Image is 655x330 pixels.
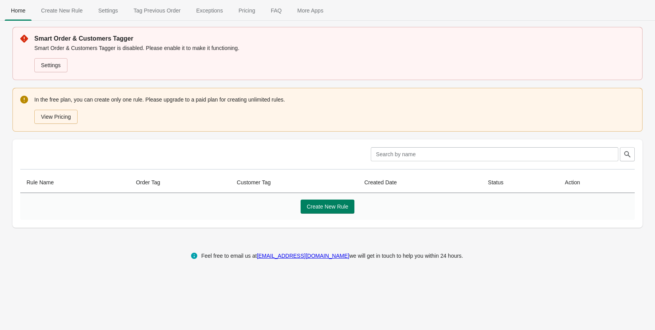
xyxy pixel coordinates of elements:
[5,4,32,18] span: Home
[35,4,89,18] span: Create New Rule
[34,110,78,124] button: View Pricing
[201,251,463,260] div: Feel free to email us at we will get in touch to help you within 24 hours.
[264,4,288,18] span: FAQ
[34,44,635,52] p: Smart Order & Customers Tagger is disabled. Please enable it to make it functioning.
[127,4,187,18] span: Tag Previous Order
[291,4,329,18] span: More Apps
[257,253,349,259] a: [EMAIL_ADDRESS][DOMAIN_NAME]
[34,34,635,43] p: Smart Order & Customers Tagger
[371,147,618,161] input: Search by name
[232,4,262,18] span: Pricing
[92,4,124,18] span: Settings
[34,95,635,125] div: In the free plan, you can create only one rule. Please upgrade to a paid plan for creating unlimi...
[34,58,67,72] a: Settings
[358,172,482,193] th: Created Date
[3,0,33,21] button: Home
[301,200,355,214] button: Create New Rule
[230,172,358,193] th: Customer Tag
[130,172,231,193] th: Order Tag
[20,172,130,193] th: Rule Name
[90,0,126,21] button: Settings
[482,172,559,193] th: Status
[33,0,90,21] button: Create_New_Rule
[307,203,349,210] span: Create New Rule
[190,4,229,18] span: Exceptions
[559,172,635,193] th: Action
